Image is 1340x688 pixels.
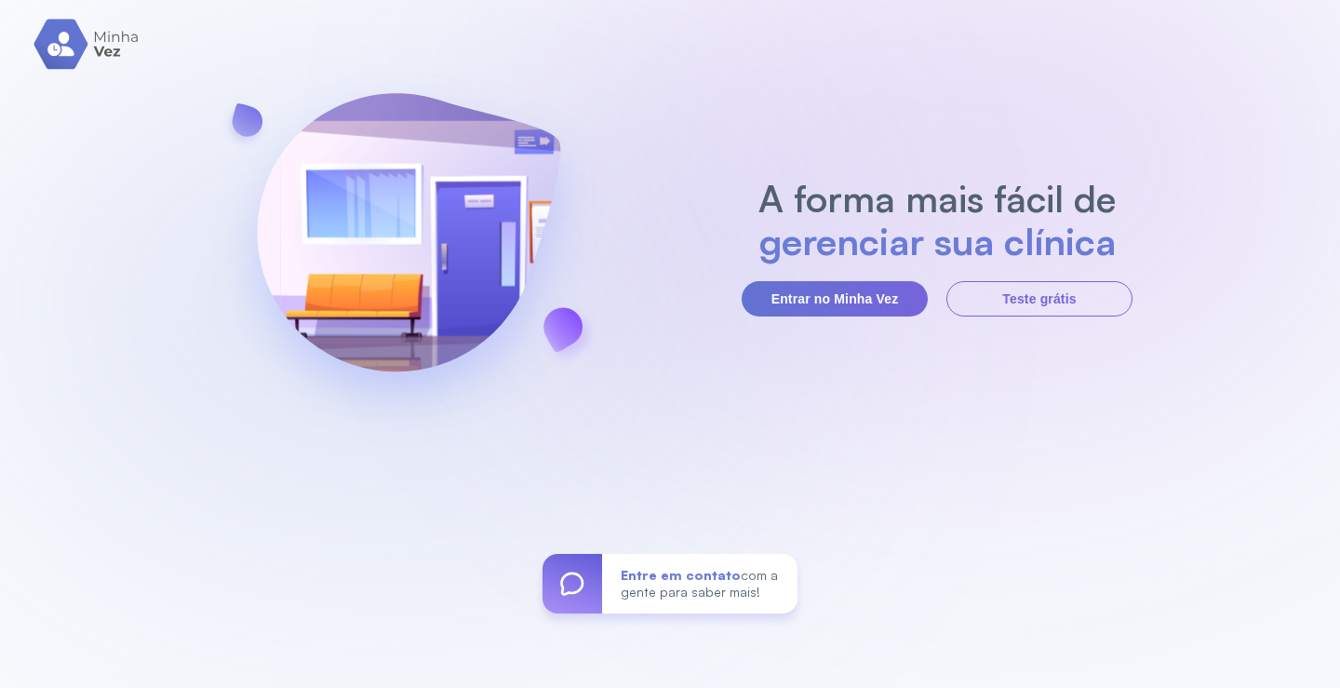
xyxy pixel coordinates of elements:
[208,44,610,449] img: banner-login.svg
[33,19,141,70] img: logo.svg
[749,220,1126,263] h2: gerenciar sua clínica
[543,554,797,614] a: Entre em contatocom a gente para saber mais!
[621,567,741,583] span: Entre em contato
[946,281,1132,317] button: Teste grátis
[602,554,797,614] div: com a gente para saber mais!
[742,281,928,317] button: Entrar no Minha Vez
[749,177,1126,220] h2: A forma mais fácil de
